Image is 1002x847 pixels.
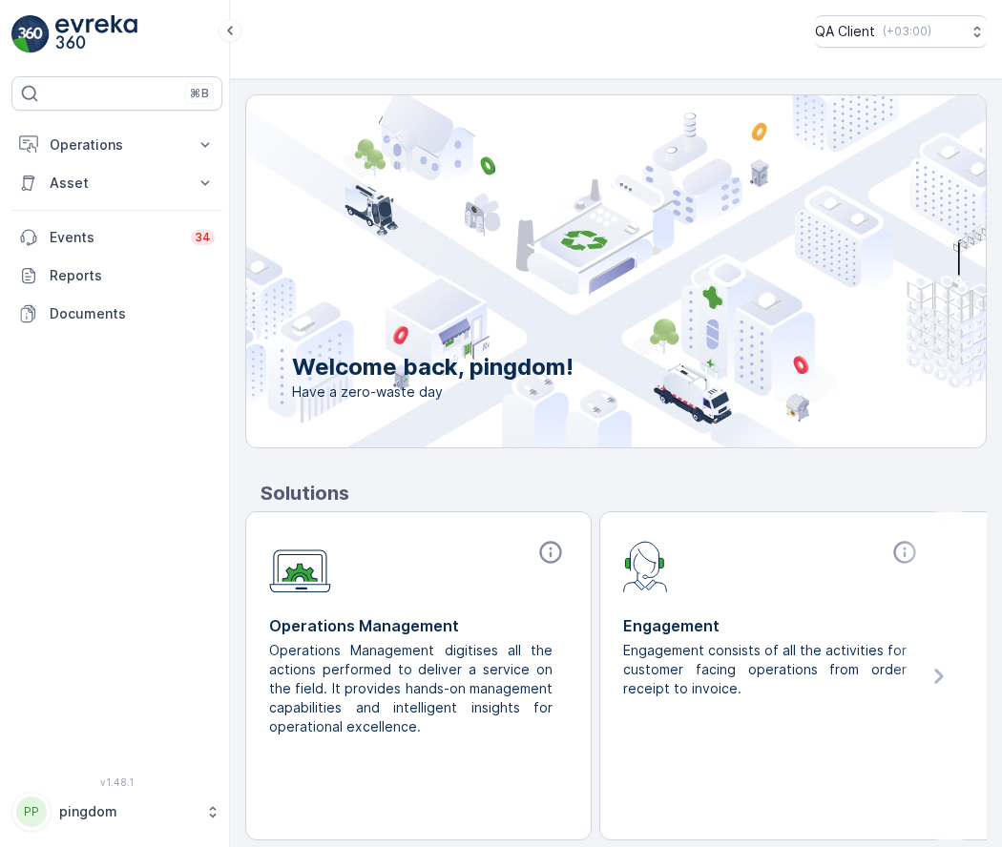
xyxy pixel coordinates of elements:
p: ⌘B [190,86,209,101]
a: Events34 [11,218,222,257]
p: Operations [50,135,184,155]
p: 34 [195,230,211,245]
p: Solutions [261,479,987,507]
p: pingdom [59,802,196,821]
img: city illustration [160,95,986,447]
p: Documents [50,304,215,323]
p: QA Client [815,22,875,41]
button: Asset [11,164,222,202]
button: QA Client(+03:00) [815,15,987,48]
button: Operations [11,126,222,164]
div: PP [16,796,47,827]
p: ( +03:00 ) [883,24,931,39]
p: Events [50,228,179,247]
p: Welcome back, pingdom! [292,352,574,382]
a: Documents [11,295,222,333]
span: Have a zero-waste day [292,382,574,402]
p: Operations Management [269,614,568,637]
span: v 1.48.1 [11,776,222,788]
p: Engagement consists of all the activities for customer facing operations from order receipt to in... [623,641,907,698]
button: PPpingdom [11,792,222,832]
img: module-icon [269,539,331,593]
p: Engagement [623,614,922,637]
img: logo_light-DOdMpM7g.png [55,15,137,53]
p: Asset [50,174,184,193]
p: Operations Management digitises all the actions performed to deliver a service on the field. It p... [269,641,553,736]
img: logo [11,15,50,53]
a: Reports [11,257,222,295]
img: module-icon [623,539,668,592]
p: Reports [50,266,215,285]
